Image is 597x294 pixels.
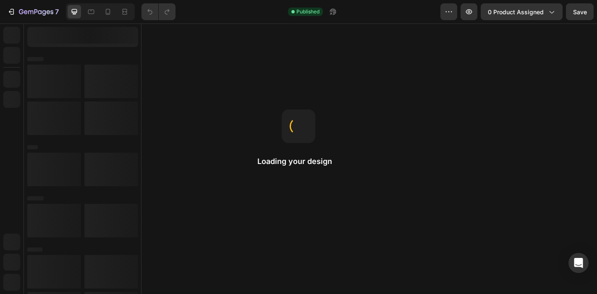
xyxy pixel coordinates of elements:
div: Undo/Redo [141,3,175,20]
div: Open Intercom Messenger [568,253,589,273]
p: 7 [55,7,59,17]
h2: Loading your design [257,156,340,167]
button: 7 [3,3,63,20]
span: 0 product assigned [488,8,544,16]
span: Save [573,8,587,16]
button: Save [566,3,594,20]
button: 0 product assigned [481,3,563,20]
span: Published [296,8,319,16]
